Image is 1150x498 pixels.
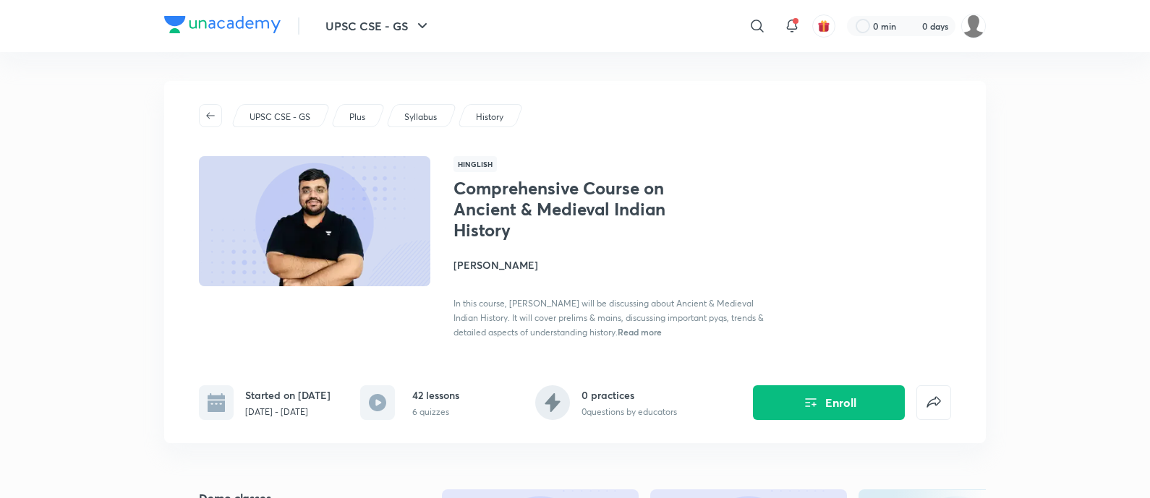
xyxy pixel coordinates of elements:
[349,111,365,124] p: Plus
[453,178,690,240] h1: Comprehensive Course on Ancient & Medieval Indian History
[245,387,331,403] h6: Started on [DATE]
[412,387,459,403] h6: 42 lessons
[250,111,310,124] p: UPSC CSE - GS
[812,14,835,38] button: avatar
[245,405,331,418] p: [DATE] - [DATE]
[582,387,677,403] h6: 0 practices
[412,405,459,418] p: 6 quizzes
[474,111,506,124] a: History
[453,156,497,172] span: Hinglish
[164,16,281,37] a: Company Logo
[905,19,919,33] img: streak
[618,326,662,338] span: Read more
[453,298,764,338] span: In this course, [PERSON_NAME] will be discussing about Ancient & Medieval Indian History. It will...
[402,111,440,124] a: Syllabus
[317,12,440,40] button: UPSC CSE - GS
[961,14,986,38] img: Piali K
[247,111,313,124] a: UPSC CSE - GS
[753,385,905,420] button: Enroll
[347,111,368,124] a: Plus
[476,111,503,124] p: History
[453,257,778,272] h4: [PERSON_NAME]
[817,20,830,33] img: avatar
[197,155,433,288] img: Thumbnail
[404,111,437,124] p: Syllabus
[582,405,677,418] p: 0 questions by educators
[164,16,281,33] img: Company Logo
[916,385,951,420] button: false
